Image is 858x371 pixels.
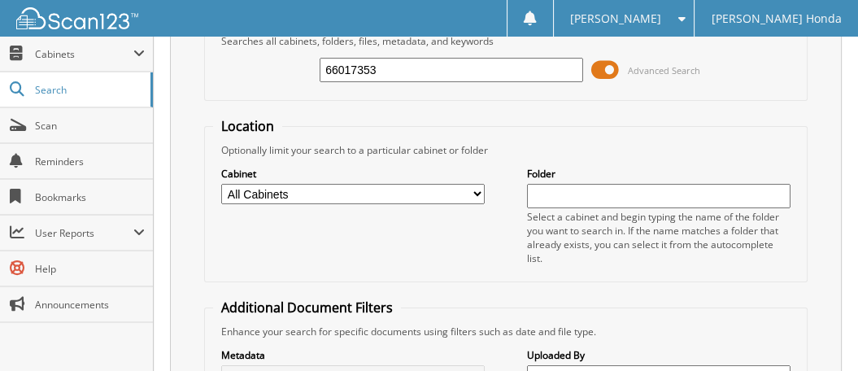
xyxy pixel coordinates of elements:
[35,83,142,97] span: Search
[570,14,661,24] span: [PERSON_NAME]
[35,262,145,276] span: Help
[221,348,485,362] label: Metadata
[35,226,133,240] span: User Reports
[35,155,145,168] span: Reminders
[213,325,798,338] div: Enhance your search for specific documents using filters such as date and file type.
[16,7,138,29] img: scan123-logo-white.svg
[221,167,485,181] label: Cabinet
[213,117,282,135] legend: Location
[213,143,798,157] div: Optionally limit your search to a particular cabinet or folder
[527,167,790,181] label: Folder
[527,210,790,265] div: Select a cabinet and begin typing the name of the folder you want to search in. If the name match...
[35,298,145,312] span: Announcements
[628,64,700,76] span: Advanced Search
[711,14,841,24] span: [PERSON_NAME] Honda
[35,119,145,133] span: Scan
[35,190,145,204] span: Bookmarks
[213,34,798,48] div: Searches all cabinets, folders, files, metadata, and keywords
[527,348,790,362] label: Uploaded By
[35,47,133,61] span: Cabinets
[777,293,858,371] iframe: Chat Widget
[213,299,401,316] legend: Additional Document Filters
